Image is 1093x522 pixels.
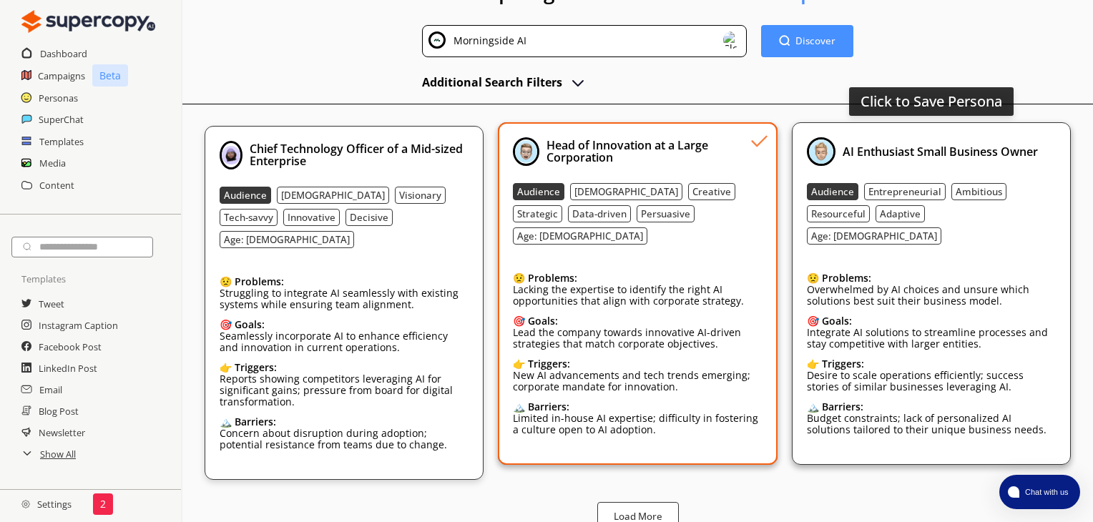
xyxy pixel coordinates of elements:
[822,271,871,285] b: Problems:
[281,189,385,202] b: [DEMOGRAPHIC_DATA]
[39,379,62,400] a: Email
[92,64,128,87] p: Beta
[528,314,558,328] b: Goals:
[807,205,870,222] button: Resourceful
[688,183,735,200] button: Creative
[100,498,106,510] p: 2
[513,227,647,245] button: Age: [DEMOGRAPHIC_DATA]
[570,183,682,200] button: [DEMOGRAPHIC_DATA]
[692,185,731,198] b: Creative
[220,330,469,353] p: Seamlessly incorporate AI to enhance efficiency and innovation in current operations.
[572,207,627,220] b: Data-driven
[39,400,79,422] a: Blog Post
[876,205,925,222] button: Adaptive
[843,144,1038,159] b: AI Enthusiast Small Business Owner
[807,284,1057,307] p: Overwhelmed by AI choices and unsure which solutions best suit their business model.
[21,500,30,508] img: Close
[39,174,74,196] a: Content
[40,443,76,465] a: Show All
[517,185,560,198] b: Audience
[517,207,558,220] b: Strategic
[220,373,469,408] p: Reports showing competitors leveraging AI for significant gains; pressure from board for digital ...
[807,315,1057,327] div: 🎯
[224,233,350,246] b: Age: [DEMOGRAPHIC_DATA]
[220,141,242,169] img: Profile Picture
[513,183,564,200] button: Audience
[641,207,690,220] b: Persuasive
[422,72,587,93] button: advanced-inputs
[38,65,85,87] a: Campaigns
[868,185,941,198] b: Entrepreneurial
[513,315,763,327] div: 🎯
[637,205,695,222] button: Persuasive
[39,358,97,379] h2: LinkedIn Post
[807,401,1057,413] div: 🏔️
[513,358,763,370] div: 👉
[220,276,469,287] div: 😟
[568,205,631,222] button: Data-driven
[235,415,276,428] b: Barriers:
[422,72,562,93] h2: Additional Search Filters
[1019,486,1072,498] span: Chat with us
[235,317,265,331] b: Goals:
[283,209,340,226] button: Innovative
[39,109,84,130] a: SuperChat
[513,272,763,284] div: 😟
[39,422,85,443] h2: Newsletter
[822,314,852,328] b: Goals:
[811,185,854,198] b: Audience
[822,357,864,370] b: Triggers:
[220,362,469,373] div: 👉
[811,207,866,220] b: Resourceful
[513,284,763,307] p: Lacking the expertise to identify the right AI opportunities that align with corporate strategy.
[277,187,389,204] button: [DEMOGRAPHIC_DATA]
[795,34,835,47] b: Discover
[569,74,587,91] img: Open
[220,231,354,248] button: Age: [DEMOGRAPHIC_DATA]
[40,43,87,64] a: Dashboard
[399,189,441,202] b: Visionary
[951,183,1006,200] button: Ambitious
[395,187,446,204] button: Visionary
[807,358,1057,370] div: 👉
[235,360,277,374] b: Triggers:
[39,87,78,109] a: Personas
[807,227,941,245] button: Age: [DEMOGRAPHIC_DATA]
[21,7,155,36] img: Close
[513,370,763,393] p: New AI advancements and tech trends emerging; corporate mandate for innovation.
[513,413,763,435] p: Limited in-house AI expertise; difficulty in fostering a culture open to AI adoption.
[807,272,1057,284] div: 😟
[39,152,66,174] a: Media
[39,293,64,315] a: Tweet
[528,400,569,413] b: Barriers:
[761,25,853,57] button: Discover
[864,183,946,200] button: Entrepreneurial
[224,189,267,202] b: Audience
[723,31,740,49] img: Close
[880,207,921,220] b: Adaptive
[39,336,102,358] a: Facebook Post
[39,315,118,336] a: Instagram Caption
[39,131,84,152] h2: Templates
[250,141,463,169] b: Chief Technology Officer of a Mid-sized Enterprise
[956,185,1002,198] b: Ambitious
[513,401,763,413] div: 🏔️
[513,205,562,222] button: Strategic
[807,370,1057,393] p: Desire to scale operations efficiently; success stories of similar businesses leveraging AI.
[574,185,678,198] b: [DEMOGRAPHIC_DATA]
[288,211,335,224] b: Innovative
[220,319,469,330] div: 🎯
[220,187,271,204] button: Audience
[224,211,273,224] b: Tech-savvy
[235,275,284,288] b: Problems:
[220,428,469,450] p: Concern about disruption during adoption; potential resistance from teams due to change.
[220,287,469,310] p: Struggling to integrate AI seamlessly with existing systems while ensuring team alignment.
